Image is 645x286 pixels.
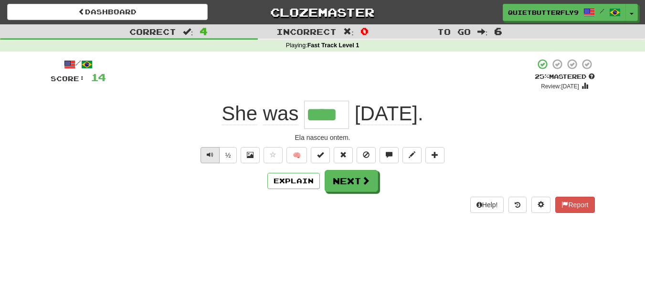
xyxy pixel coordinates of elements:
button: Reset to 0% Mastered (alt+r) [334,147,353,163]
span: She [222,102,257,125]
button: Set this sentence to 100% Mastered (alt+m) [311,147,330,163]
span: 4 [200,25,208,37]
div: Text-to-speech controls [199,147,237,163]
button: Ignore sentence (alt+i) [357,147,376,163]
span: 25 % [535,73,549,80]
button: Play sentence audio (ctl+space) [201,147,220,163]
strong: Fast Track Level 1 [307,42,360,49]
span: Score: [51,74,85,83]
button: Round history (alt+y) [508,197,527,213]
span: To go [437,27,471,36]
button: Explain [267,173,320,189]
button: Help! [470,197,504,213]
span: [DATE] [355,102,418,125]
span: / [600,8,604,14]
div: Mastered [535,73,595,81]
div: / [51,58,106,70]
button: Add to collection (alt+a) [425,147,444,163]
span: 14 [91,71,106,83]
span: Incorrect [276,27,337,36]
span: 6 [494,25,502,37]
span: : [477,28,488,36]
button: ½ [219,147,237,163]
small: Review: [DATE] [541,83,579,90]
button: Discuss sentence (alt+u) [380,147,399,163]
span: Correct [129,27,176,36]
button: Edit sentence (alt+d) [402,147,422,163]
span: : [343,28,354,36]
span: QuietButterfly9860 [508,8,579,17]
button: Show image (alt+x) [241,147,260,163]
button: Report [555,197,594,213]
span: was [263,102,299,125]
a: Dashboard [7,4,208,20]
span: 0 [360,25,369,37]
button: Favorite sentence (alt+f) [264,147,283,163]
span: . [349,102,423,125]
button: Next [325,170,378,192]
a: Clozemaster [222,4,423,21]
button: 🧠 [286,147,307,163]
span: : [183,28,193,36]
a: QuietButterfly9860 / [503,4,626,21]
div: Ela nasceu ontem. [51,133,595,142]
